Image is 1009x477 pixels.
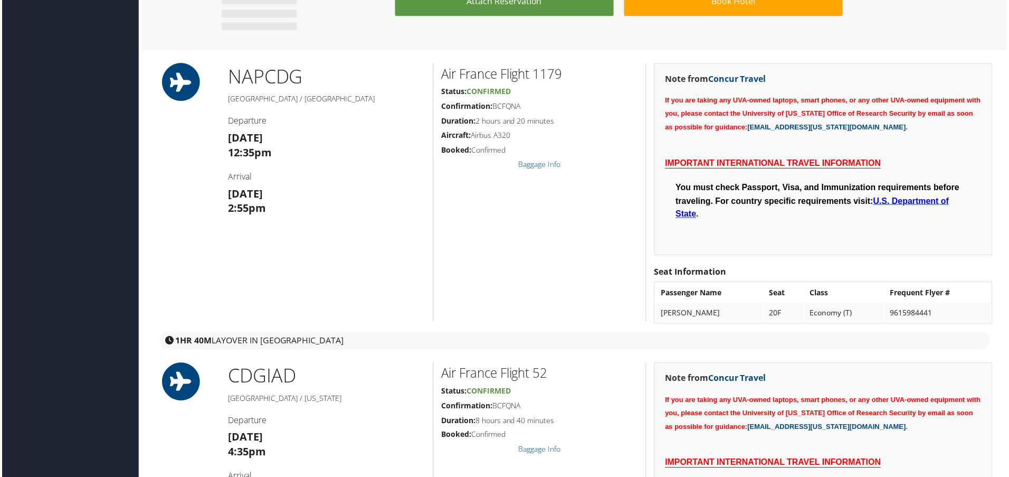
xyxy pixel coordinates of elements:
th: Passenger Name [656,284,764,303]
a: Concur Travel [709,373,767,385]
span: IMPORTANT INTERNATIONAL TRAVEL INFORMATION [666,159,883,168]
strong: Confirmation: [441,101,492,111]
h1: NAP CDG [227,63,425,90]
span: If you are taking any UVA-owned laptops, smart phones, or any other UVA-owned equipment with you,... [666,397,983,432]
strong: 2:55pm [227,202,265,216]
div: layover in [GEOGRAPHIC_DATA] [158,333,992,351]
span: Confirmed [467,87,511,97]
td: 20F [765,304,805,323]
h2: Air France Flight 1179 [441,65,639,83]
strong: Note from [666,73,767,85]
strong: Aircraft: [441,130,471,141]
td: 9615984441 [887,304,993,323]
h5: Airbus A320 [441,130,639,141]
strong: 1HR 40M [174,336,211,348]
a: Baggage Info [519,446,561,456]
h5: 2 hours and 20 minutes [441,116,639,127]
strong: [DATE] [227,187,262,201]
h5: BCFQNA [441,101,639,112]
strong: 12:35pm [227,146,271,160]
strong: Confirmation: [441,402,492,412]
h4: Departure [227,416,425,427]
a: Concur Travel [709,73,767,85]
h5: Confirmed [441,431,639,442]
span: Confirmed [467,387,511,397]
h5: Confirmed [441,145,639,156]
strong: Status: [441,387,467,397]
th: Seat [765,284,805,303]
h5: [GEOGRAPHIC_DATA] / [US_STATE] [227,395,425,405]
strong: Seat Information [655,267,727,278]
h5: [GEOGRAPHIC_DATA] / [GEOGRAPHIC_DATA] [227,94,425,105]
strong: Duration: [441,417,475,427]
th: Class [806,284,886,303]
span: You must check Passport, Visa, and Immunization requirements before traveling. For country specif... [677,183,962,206]
strong: Duration: [441,116,475,126]
a: [EMAIL_ADDRESS][US_STATE][DOMAIN_NAME] [749,124,908,132]
strong: Booked: [441,145,471,155]
h5: 8 hours and 40 minutes [441,417,639,427]
td: Economy (T) [806,304,886,323]
h2: Air France Flight 52 [441,366,639,384]
strong: Note from [666,373,767,385]
strong: [DATE] [227,131,262,145]
h4: Departure [227,115,425,127]
h5: BCFQNA [441,402,639,413]
h1: CDG IAD [227,364,425,390]
span: If you are taking any UVA-owned laptops, smart phones, or any other UVA-owned equipment with you,... [666,97,983,132]
span: . [697,209,700,220]
strong: Booked: [441,431,471,441]
a: [EMAIL_ADDRESS][US_STATE][DOMAIN_NAME] [749,424,908,432]
span: IMPORTANT INTERNATIONAL TRAVEL INFORMATION [666,460,883,469]
strong: Status: [441,87,467,97]
strong: 4:35pm [227,446,265,461]
td: [PERSON_NAME] [656,304,764,323]
th: Frequent Flyer # [887,284,993,303]
strong: [DATE] [227,432,262,446]
h4: Arrival [227,171,425,183]
a: Baggage Info [519,160,561,170]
